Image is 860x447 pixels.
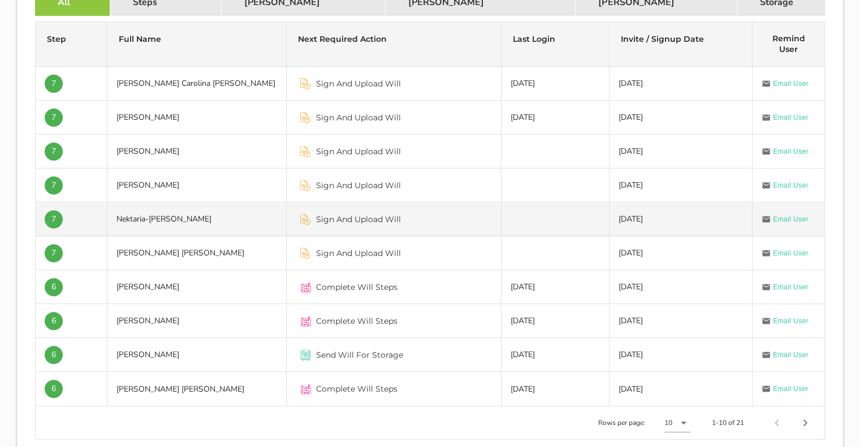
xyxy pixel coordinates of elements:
[619,180,643,190] span: [DATE]
[316,214,401,225] span: Sign And Upload Will
[316,349,403,361] span: Send Will For Storage
[664,418,672,428] div: 10
[298,34,387,44] span: Next Required Action
[502,338,609,372] td: [DATE]
[316,281,397,293] span: Complete Will Steps
[773,78,809,89] span: Email User
[51,380,56,398] span: 6
[107,22,287,67] th: Full Name: Not sorted. Activate to sort ascending.
[762,248,809,259] a: Email User
[107,236,287,270] td: [PERSON_NAME] [PERSON_NAME]
[316,78,401,89] span: Sign And Upload Will
[119,34,161,44] span: Full Name
[316,248,401,259] span: Sign And Upload Will
[107,202,287,236] td: Nektaria-[PERSON_NAME]
[107,101,287,134] td: [PERSON_NAME]
[51,109,56,127] span: 7
[619,384,643,394] span: [DATE]
[753,22,824,67] th: Remind User
[762,146,809,157] a: Email User
[762,349,809,361] a: Email User
[107,372,287,406] td: [PERSON_NAME] [PERSON_NAME]
[51,210,56,228] span: 7
[773,112,809,123] span: Email User
[773,315,809,327] span: Email User
[619,248,643,258] span: [DATE]
[773,248,809,259] span: Email User
[619,315,643,326] span: [DATE]
[502,22,609,67] th: Last Login: Not sorted. Activate to sort ascending.
[773,180,809,191] span: Email User
[762,383,809,394] a: Email User
[316,180,401,191] span: Sign And Upload Will
[51,176,56,194] span: 7
[773,146,809,157] span: Email User
[773,383,809,394] span: Email User
[773,281,809,293] span: Email User
[598,406,690,439] div: Rows per page:
[762,214,809,225] a: Email User
[762,315,809,327] a: Email User
[773,349,809,361] span: Email User
[51,312,56,330] span: 6
[107,134,287,168] td: [PERSON_NAME]
[772,33,805,54] span: Remind User
[502,270,609,304] td: [DATE]
[502,67,609,101] td: [DATE]
[107,168,287,202] td: [PERSON_NAME]
[619,281,643,292] span: [DATE]
[51,346,56,364] span: 6
[316,383,397,394] span: Complete Will Steps
[36,22,107,67] th: Step: Not sorted. Activate to sort ascending.
[762,78,809,89] a: Email User
[619,214,643,224] span: [DATE]
[502,304,609,338] td: [DATE]
[107,67,287,101] td: [PERSON_NAME] Carolina [PERSON_NAME]
[107,270,287,304] td: [PERSON_NAME]
[107,304,287,338] td: [PERSON_NAME]
[773,214,809,225] span: Email User
[316,146,401,157] span: Sign And Upload Will
[316,112,401,123] span: Sign And Upload Will
[619,146,643,157] span: [DATE]
[47,34,66,44] span: Step
[107,338,287,372] td: [PERSON_NAME]
[51,244,56,262] span: 7
[619,349,643,360] span: [DATE]
[502,372,609,406] td: [DATE]
[287,22,502,67] th: Next Required Action: Not sorted. Activate to sort ascending.
[51,278,56,296] span: 6
[51,75,56,93] span: 7
[316,315,397,327] span: Complete Will Steps
[619,112,643,123] span: [DATE]
[762,112,809,123] a: Email User
[502,101,609,134] td: [DATE]
[795,413,815,433] button: Next page
[664,414,690,432] div: 10Rows per page:
[762,281,809,293] a: Email User
[619,78,643,89] span: [DATE]
[51,142,56,160] span: 7
[610,22,753,67] th: Invite / Signup Date: Not sorted. Activate to sort ascending.
[712,418,744,428] div: 1-10 of 21
[762,180,809,191] a: Email User
[513,34,555,44] span: Last Login
[621,34,704,44] span: Invite / Signup Date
